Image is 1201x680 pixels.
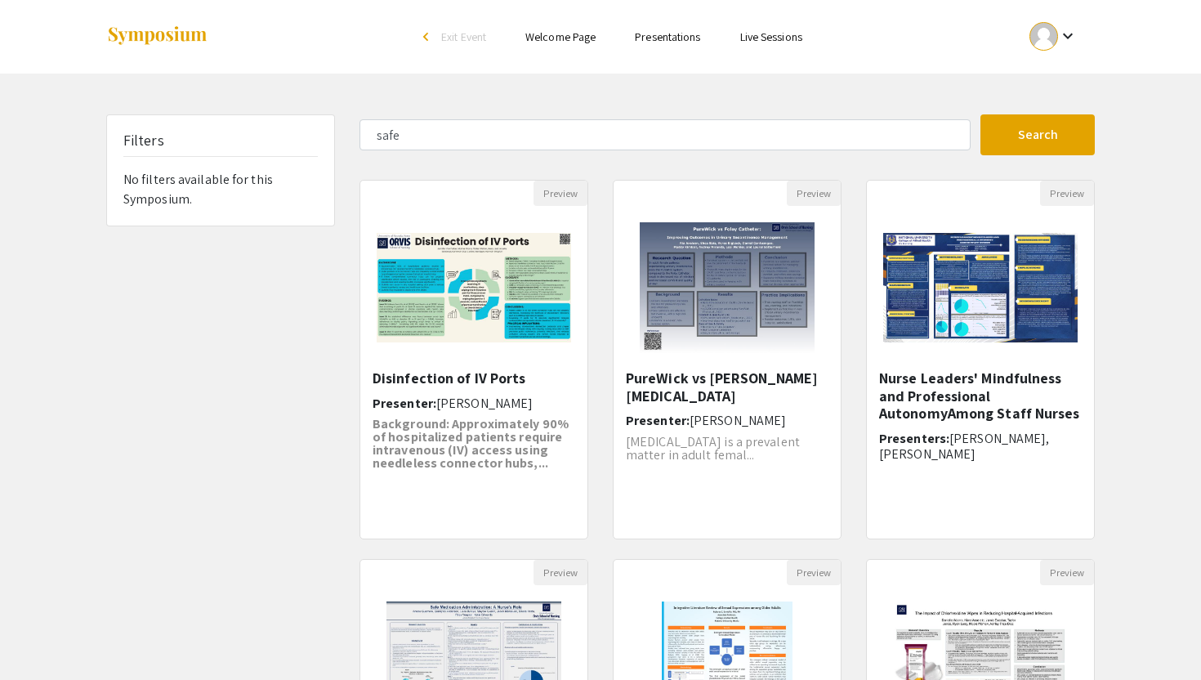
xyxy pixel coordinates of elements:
[626,433,800,463] span: [MEDICAL_DATA] is a prevalent matter in adult femal...
[12,606,69,668] iframe: Chat
[626,369,828,405] h5: PureWick vs [PERSON_NAME] [MEDICAL_DATA]
[879,430,1050,463] span: [PERSON_NAME], [PERSON_NAME]
[1040,181,1094,206] button: Preview
[534,181,587,206] button: Preview
[635,29,700,44] a: Presentations
[1012,18,1095,55] button: Expand account dropdown
[866,180,1095,539] div: Open Presentation <p class="ql-align-center"><span style="background-color: transparent; color: r...
[106,25,208,47] img: Symposium by ForagerOne
[1058,26,1078,46] mat-icon: Expand account dropdown
[1040,560,1094,585] button: Preview
[613,180,842,539] div: Open Presentation <p>PureWick vs Foley Catheter</p>
[787,181,841,206] button: Preview
[740,29,802,44] a: Live Sessions
[359,180,588,539] div: Open Presentation <p>Disinfection of IV Ports</p>
[359,119,971,150] input: Search Keyword(s) Or Author(s)
[626,413,828,428] h6: Presenter:
[787,560,841,585] button: Preview
[879,431,1082,462] h6: Presenters:
[360,217,587,359] img: <p>Disinfection of IV Ports</p>
[373,396,575,411] h6: Presenter:
[441,29,486,44] span: Exit Event
[690,412,786,429] span: [PERSON_NAME]
[373,369,575,387] h5: Disinfection of IV Ports
[867,217,1094,359] img: <p class="ql-align-center"><span style="background-color: transparent; color: rgb(0, 0, 0);">Nurs...
[373,415,569,472] strong: Background: Approximately 90% of hospitalized patients require intravenous (IV) access using need...
[436,395,533,412] span: [PERSON_NAME]
[879,369,1082,423] h5: Nurse Leaders' Mindfulness and Professional AutonomyAmong Staff Nurses
[534,560,587,585] button: Preview
[123,132,164,150] h5: Filters
[423,32,433,42] div: arrow_back_ios
[107,115,334,226] div: No filters available for this Symposium.
[980,114,1095,155] button: Search
[525,29,596,44] a: Welcome Page
[623,206,830,369] img: <p>PureWick vs Foley Catheter</p>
